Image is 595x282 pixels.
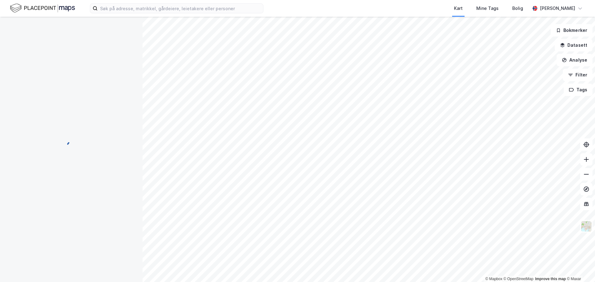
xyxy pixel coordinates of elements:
[476,5,499,12] div: Mine Tags
[485,277,502,281] a: Mapbox
[540,5,575,12] div: [PERSON_NAME]
[557,54,593,66] button: Analyse
[512,5,523,12] div: Bolig
[580,220,592,232] img: Z
[535,277,566,281] a: Improve this map
[564,84,593,96] button: Tags
[563,69,593,81] button: Filter
[555,39,593,51] button: Datasett
[98,4,263,13] input: Søk på adresse, matrikkel, gårdeiere, leietakere eller personer
[551,24,593,37] button: Bokmerker
[454,5,463,12] div: Kart
[66,141,76,151] img: spinner.a6d8c91a73a9ac5275cf975e30b51cfb.svg
[564,252,595,282] iframe: Chat Widget
[504,277,534,281] a: OpenStreetMap
[10,3,75,14] img: logo.f888ab2527a4732fd821a326f86c7f29.svg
